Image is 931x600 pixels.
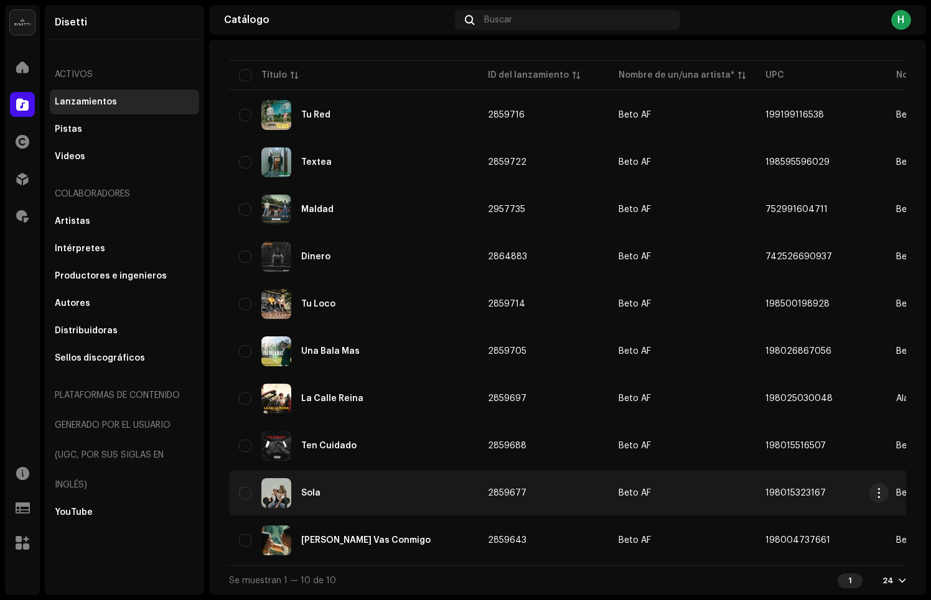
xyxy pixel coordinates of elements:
div: Pistas [55,124,82,134]
span: Beto AF [619,252,746,261]
span: 198015323167 [765,489,826,497]
img: 2a0fd9cc-1c85-408c-be6c-d0e23a80e986 [261,100,291,130]
span: 198026867056 [765,347,831,356]
div: Nombre de un/una artista* [619,69,734,81]
re-m-nav-item: Autores [50,291,199,316]
re-m-nav-item: Intérpretes [50,236,199,261]
div: Hoy Te Vas Conmigo [301,536,431,545]
span: 752991604711 [765,205,828,214]
span: Beto AF [619,489,746,497]
re-m-nav-item: Videos [50,144,199,169]
div: Catálogo [224,15,450,25]
img: e5df0899-b1f7-41e4-b96d-18bea219e72d [261,289,291,319]
re-m-nav-item: Productores e ingenieros [50,264,199,288]
re-m-nav-item: Sellos discográficos [50,346,199,371]
div: Maldad [301,205,334,214]
span: 199199116538 [765,111,824,119]
div: Sola [301,489,320,497]
div: Tu Loco [301,300,335,308]
div: Videos [55,152,85,162]
div: 1 [838,573,863,588]
span: 2859722 [488,158,526,167]
img: 6f8115d5-4481-4b46-9ebc-e0afbbcf2122 [261,478,291,508]
div: Ten Cuidado [301,441,357,450]
img: 3397d76b-48ff-4538-a92b-8398ab3b3e09 [261,242,291,272]
span: 2859688 [488,441,526,450]
div: Título [261,69,287,81]
span: Beto AF [619,347,746,356]
img: 1a6fd129-e95e-4a57-8bf8-b80a70d45bce [261,195,291,224]
span: 198500198928 [765,300,830,308]
div: Textea [301,158,332,167]
span: Beto AF [619,158,746,167]
div: Dinero [301,252,330,261]
div: H [891,10,911,30]
re-m-nav-item: Artistas [50,209,199,234]
div: Beto AF [619,111,651,119]
span: 2864883 [488,252,527,261]
div: 24 [882,576,894,586]
span: 198004737661 [765,536,830,545]
div: Intérpretes [55,244,105,254]
div: Artistas [55,216,90,226]
div: Distribuidoras [55,326,118,336]
re-m-nav-item: Pistas [50,117,199,142]
div: Tu Red [301,111,330,119]
div: Sellos discográficos [55,353,145,363]
span: 198595596029 [765,158,830,167]
img: 06e7663e-ebc5-4b10-a60d-155a653447b9 [261,384,291,413]
span: Beto AF [619,394,746,403]
span: Beto AF [619,300,746,308]
div: Autores [55,298,90,308]
span: 2859716 [488,111,525,119]
span: 2859697 [488,394,526,403]
span: Beto AF [619,205,746,214]
span: 198015516507 [765,441,826,450]
span: 742526690937 [765,252,832,261]
span: Se muestran 1 — 10 de 10 [229,576,336,585]
span: Beto AF [619,536,746,545]
div: Beto AF [619,205,651,214]
div: Beto AF [619,300,651,308]
span: 2957735 [488,205,525,214]
div: Beto AF [619,489,651,497]
span: 198025030048 [765,394,833,403]
re-a-nav-header: Activos [50,60,199,90]
re-m-nav-item: YouTube [50,500,199,525]
span: 2859643 [488,536,526,545]
img: a1a25544-beff-4361-9925-c92d807faded [261,336,291,366]
div: Una Bala Mas [301,347,360,356]
span: Beto AF [619,111,746,119]
img: e13533a1-0873-4967-89e6-7e738a87039a [261,525,291,555]
div: Beto AF [619,252,651,261]
div: Lanzamientos [55,97,117,107]
re-a-nav-header: Plataformas de contenido generado por el usuario (UGC, por sus siglas en inglés) [50,381,199,500]
span: 2859705 [488,347,526,356]
div: Beto AF [619,158,651,167]
img: 02a7c2d3-3c89-4098-b12f-2ff2945c95ee [10,10,35,35]
div: Beto AF [619,536,651,545]
div: ID del lanzamiento [488,69,569,81]
div: Beto AF [619,394,651,403]
div: Beto AF [619,441,651,450]
div: Productores e ingenieros [55,271,167,281]
span: 2859714 [488,300,525,308]
re-a-nav-header: Colaboradores [50,179,199,209]
div: Beto AF [619,347,651,356]
img: 301b01fc-fb44-4694-9507-dfbb18a284f7 [261,147,291,177]
div: La Calle Reina [301,394,363,403]
div: YouTube [55,507,93,517]
re-m-nav-item: Distribuidoras [50,318,199,343]
span: Beto AF [619,441,746,450]
span: Buscar [484,15,512,25]
img: 9dd4e371-a769-4062-85b4-2bd67848312a [261,431,291,461]
re-m-nav-item: Lanzamientos [50,90,199,114]
span: 2859677 [488,489,526,497]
